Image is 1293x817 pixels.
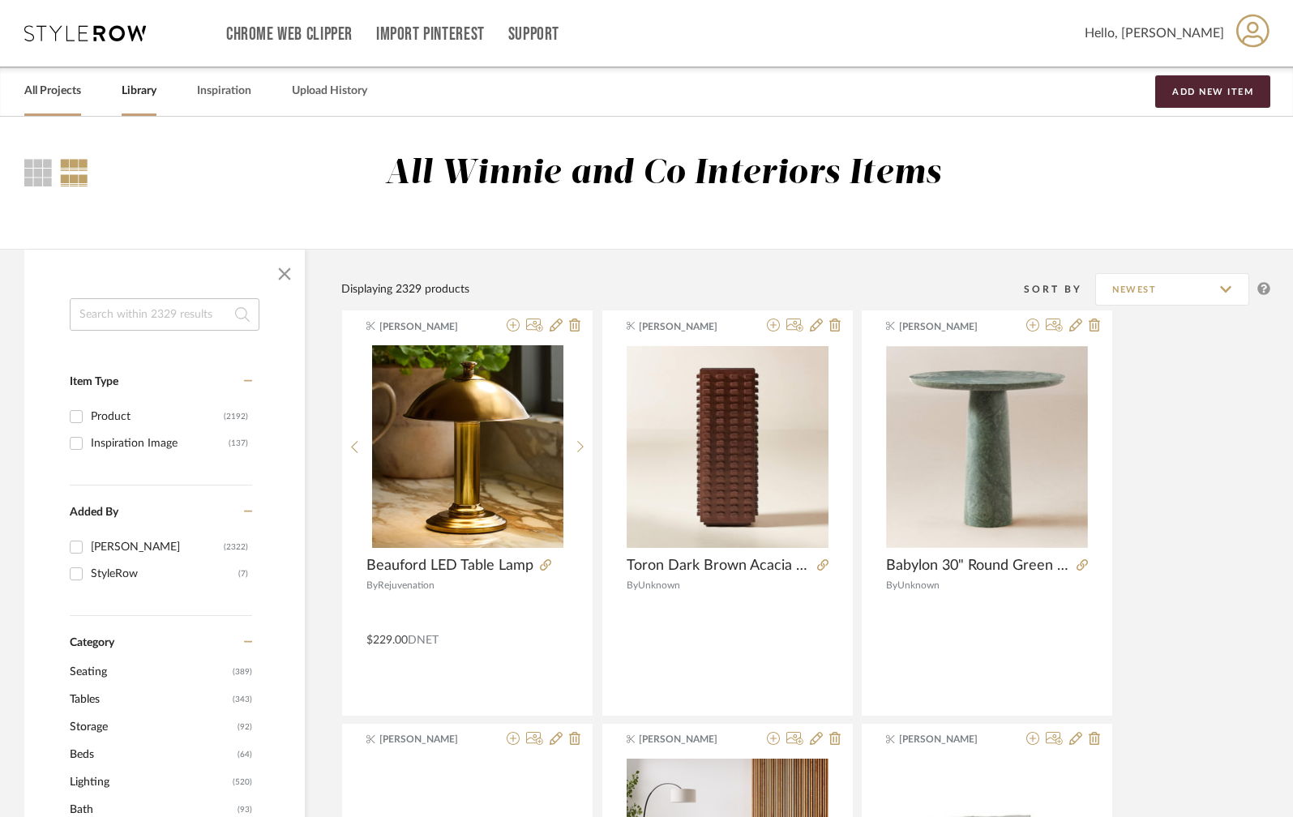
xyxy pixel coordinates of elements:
[70,636,114,650] span: Category
[233,769,252,795] span: (520)
[379,732,482,746] span: [PERSON_NAME]
[24,80,81,102] a: All Projects
[224,534,248,560] div: (2322)
[224,404,248,430] div: (2192)
[233,659,252,685] span: (389)
[886,557,1070,575] span: Babylon 30" Round Green Marble Bistro Table
[639,732,741,746] span: [PERSON_NAME]
[385,153,942,195] div: All Winnie and Co Interiors Items
[639,319,741,334] span: [PERSON_NAME]
[226,28,353,41] a: Chrome Web Clipper
[627,580,638,590] span: By
[897,580,940,590] span: Unknown
[1024,281,1095,297] div: Sort By
[197,80,251,102] a: Inspiration
[886,580,897,590] span: By
[233,687,252,712] span: (343)
[886,346,1088,548] img: Babylon 30" Round Green Marble Bistro Table
[638,580,680,590] span: Unknown
[238,561,248,587] div: (7)
[70,741,233,768] span: Beds
[91,534,224,560] div: [PERSON_NAME]
[379,319,482,334] span: [PERSON_NAME]
[408,635,439,646] span: DNET
[70,768,229,796] span: Lighting
[91,404,224,430] div: Product
[70,658,229,686] span: Seating
[341,280,469,298] div: Displaying 2329 products
[627,557,811,575] span: Toron Dark Brown Acacia Wood Tall Pedestal Table
[372,345,563,548] img: Beauford LED Table Lamp
[366,580,378,590] span: By
[376,28,485,41] a: Import Pinterest
[238,714,252,740] span: (92)
[899,319,1001,334] span: [PERSON_NAME]
[378,580,435,590] span: Rejuvenation
[627,346,828,548] img: Toron Dark Brown Acacia Wood Tall Pedestal Table
[1155,75,1270,108] button: Add New Item
[508,28,559,41] a: Support
[91,430,229,456] div: Inspiration Image
[292,80,367,102] a: Upload History
[70,376,118,387] span: Item Type
[70,298,259,331] input: Search within 2329 results
[229,430,248,456] div: (137)
[238,742,252,768] span: (64)
[268,258,301,290] button: Close
[70,507,118,518] span: Added By
[1085,24,1224,43] span: Hello, [PERSON_NAME]
[366,635,408,646] span: $229.00
[899,732,1001,746] span: [PERSON_NAME]
[366,557,533,575] span: Beauford LED Table Lamp
[122,80,156,102] a: Library
[91,561,238,587] div: StyleRow
[70,713,233,741] span: Storage
[70,686,229,713] span: Tables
